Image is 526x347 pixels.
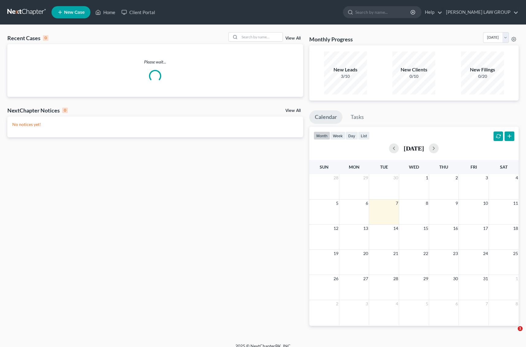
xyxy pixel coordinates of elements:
[461,66,504,73] div: New Filings
[309,110,342,124] a: Calendar
[392,73,435,79] div: 0/10
[423,275,429,282] span: 29
[62,108,68,113] div: 0
[345,110,369,124] a: Tasks
[309,36,353,43] h3: Monthly Progress
[333,225,339,232] span: 12
[393,250,399,257] span: 21
[365,200,369,207] span: 6
[452,275,459,282] span: 30
[7,34,48,42] div: Recent Cases
[392,66,435,73] div: New Clients
[423,225,429,232] span: 15
[482,200,489,207] span: 10
[455,200,459,207] span: 9
[461,73,504,79] div: 0/20
[320,164,329,170] span: Sun
[482,275,489,282] span: 31
[7,107,68,114] div: NextChapter Notices
[395,300,399,307] span: 4
[515,300,519,307] span: 8
[285,36,301,40] a: View All
[515,174,519,181] span: 4
[43,35,48,41] div: 0
[471,164,477,170] span: Fri
[455,174,459,181] span: 2
[452,250,459,257] span: 23
[333,275,339,282] span: 26
[393,225,399,232] span: 14
[455,300,459,307] span: 6
[443,7,518,18] a: [PERSON_NAME] LAW GROUP
[363,275,369,282] span: 27
[365,300,369,307] span: 3
[333,250,339,257] span: 19
[324,73,367,79] div: 3/10
[505,326,520,341] iframe: Intercom live chat
[404,145,424,151] h2: [DATE]
[485,300,489,307] span: 7
[425,200,429,207] span: 8
[335,200,339,207] span: 5
[513,250,519,257] span: 25
[500,164,508,170] span: Sat
[515,275,519,282] span: 1
[335,300,339,307] span: 2
[363,174,369,181] span: 29
[324,66,367,73] div: New Leads
[518,326,523,331] span: 1
[358,132,370,140] button: list
[425,174,429,181] span: 1
[314,132,330,140] button: month
[409,164,419,170] span: Wed
[393,174,399,181] span: 30
[355,6,411,18] input: Search by name...
[513,225,519,232] span: 18
[393,275,399,282] span: 28
[12,121,298,128] p: No notices yet!
[452,225,459,232] span: 16
[439,164,448,170] span: Thu
[482,225,489,232] span: 17
[485,174,489,181] span: 3
[345,132,358,140] button: day
[349,164,360,170] span: Mon
[330,132,345,140] button: week
[513,200,519,207] span: 11
[92,7,118,18] a: Home
[240,32,283,41] input: Search by name...
[395,200,399,207] span: 7
[333,174,339,181] span: 28
[423,250,429,257] span: 22
[118,7,158,18] a: Client Portal
[380,164,388,170] span: Tue
[7,59,303,65] p: Please wait...
[64,10,85,15] span: New Case
[363,250,369,257] span: 20
[285,109,301,113] a: View All
[363,225,369,232] span: 13
[422,7,442,18] a: Help
[482,250,489,257] span: 24
[425,300,429,307] span: 5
